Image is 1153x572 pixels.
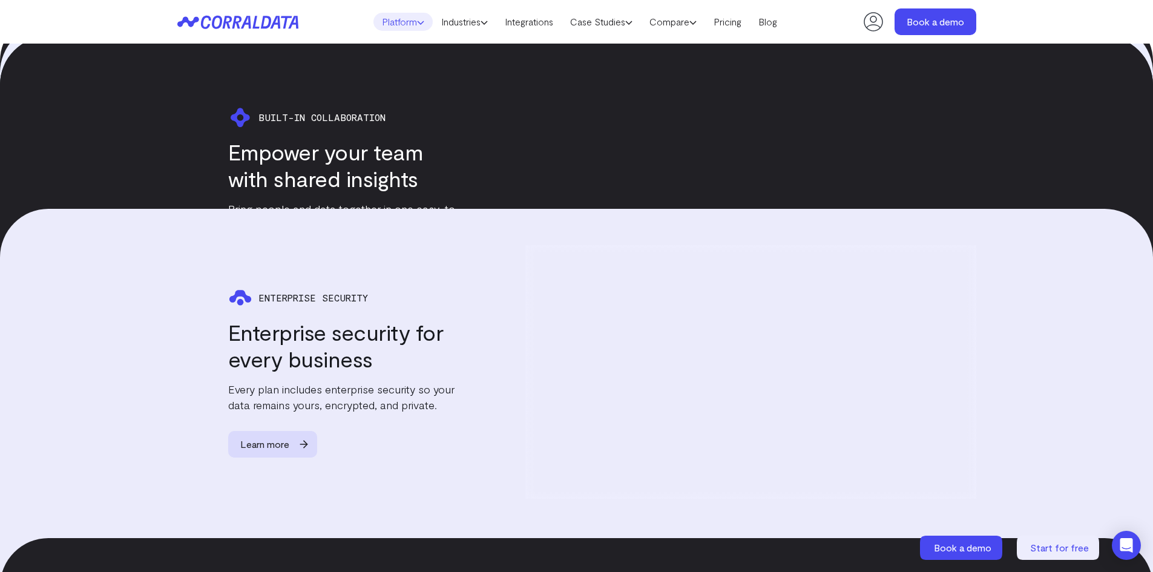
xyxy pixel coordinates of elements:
[641,13,705,31] a: Compare
[228,202,468,249] p: Bring people and data together in one easy-to-use, AI-powered platform to set goals, collaborate,...
[1112,531,1141,560] div: Open Intercom Messenger
[895,8,976,35] a: Book a demo
[228,431,301,458] span: Learn more
[258,113,386,123] span: BUILT-IN COLLABORATION
[228,431,328,458] a: Learn more
[228,319,468,372] h3: Enterprise security for every business
[496,13,562,31] a: Integrations
[1030,542,1089,553] span: Start for free
[258,292,368,303] span: Enterprise Security
[433,13,496,31] a: Industries
[228,381,468,413] p: Every plan includes enterprise security so your data remains yours, encrypted, and private.
[373,13,433,31] a: Platform
[1017,536,1102,560] a: Start for free
[705,13,750,31] a: Pricing
[750,13,786,31] a: Blog
[920,536,1005,560] a: Book a demo
[562,13,641,31] a: Case Studies
[934,542,991,553] span: Book a demo
[228,139,468,192] h3: Empower your team with shared insights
